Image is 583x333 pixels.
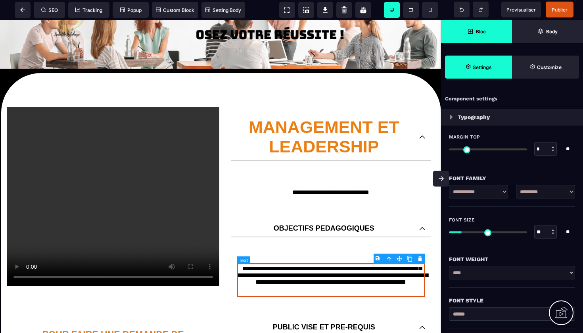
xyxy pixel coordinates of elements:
[298,2,314,18] span: Screenshot
[473,64,492,70] strong: Settings
[75,7,102,13] span: Tracking
[512,56,579,79] span: Open Style Manager
[156,7,194,13] span: Custom Block
[120,7,142,13] span: Popup
[449,296,575,305] div: Font Style
[458,112,490,122] p: Typography
[476,29,486,35] strong: Bloc
[512,20,583,43] span: Open Layer Manager
[41,7,58,13] span: SEO
[279,2,295,18] span: View components
[441,91,583,107] div: Component settings
[449,134,480,140] span: Margin Top
[501,2,541,17] span: Preview
[537,64,562,70] strong: Customize
[450,115,453,119] img: loading
[445,56,512,79] span: Settings
[449,254,575,264] div: Font Weight
[506,7,536,13] span: Previsualiser
[449,173,575,183] div: Font Family
[449,217,475,223] span: Font Size
[441,20,512,43] span: Open Blocks
[237,303,411,312] p: PUBLIC VISE ET PRE-REQUIS
[205,7,241,13] span: Setting Body
[237,98,411,137] p: MANAGEMENT ET LEADERSHIP
[546,29,558,35] strong: Body
[552,7,568,13] span: Publier
[237,204,411,213] p: OBJECTIFS PEDAGOGIQUES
